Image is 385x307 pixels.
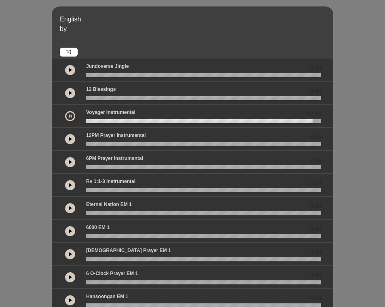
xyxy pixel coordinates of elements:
[86,270,138,277] p: 6 o-clock prayer EM 1
[86,109,135,116] p: Voyager Instrumental
[310,133,321,141] span: 0.00
[60,15,331,24] p: English
[86,178,135,185] p: Rv 1:1-3 Instrumental
[310,294,321,303] span: 0.00
[310,271,321,280] span: 0.00
[86,63,129,70] p: Jundoverse Jingle
[86,155,143,162] p: 6PM Prayer Instrumental
[86,293,128,300] p: Hansoongan EM 1
[310,64,321,72] span: 0.00
[86,247,171,254] p: [DEMOGRAPHIC_DATA] prayer EM 1
[310,179,321,187] span: 0.00
[86,86,116,93] p: 12 Blessings
[86,201,132,208] p: Eternal Nation EM 1
[86,132,146,139] p: 12PM Prayer Instrumental
[307,110,321,118] span: 02:15
[86,224,110,231] p: 6000 EM 1
[310,225,321,233] span: 0.00
[60,25,67,32] span: by
[310,248,321,257] span: 0.00
[310,202,321,210] span: 0.00
[310,87,321,95] span: 0.00
[310,156,321,164] span: 0.00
